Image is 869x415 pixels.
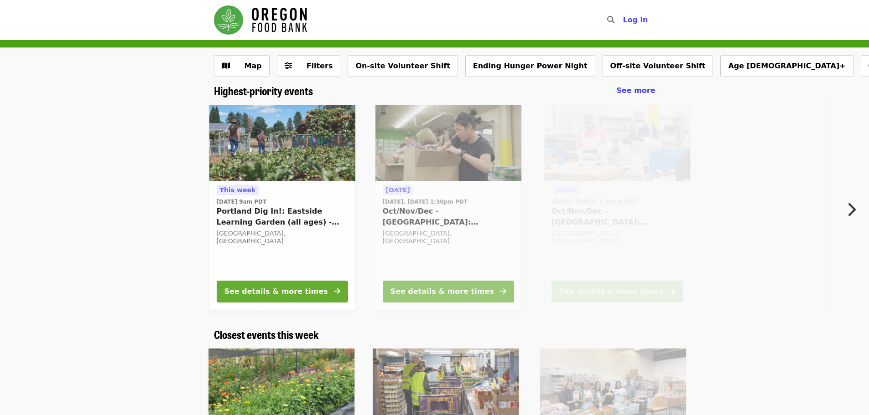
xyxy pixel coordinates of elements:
span: Map [245,61,262,70]
i: arrow-right icon [669,287,675,296]
img: Oregon Food Bank - Home [214,5,307,35]
span: See more [616,86,655,95]
button: On-site Volunteer Shift [348,55,458,77]
div: See details & more times [224,286,328,297]
div: Closest events this week [207,328,663,341]
time: [DATE], [DATE] 1:30pm PDT [552,198,636,206]
a: See details for "Oct/Nov/Dec - Portland: Repack/Sort (age 8+)" [375,105,521,310]
span: [DATE] [386,186,410,194]
i: map icon [222,61,230,70]
button: Off-site Volunteer Shift [603,55,713,77]
i: search icon [607,15,614,24]
input: Search [620,9,627,31]
i: sliders-h icon [285,61,292,70]
div: See details & more times [390,286,494,297]
span: Highest-priority events [214,82,313,98]
button: See details & more times [216,281,348,302]
button: Show map view [214,55,270,77]
span: Closest events this week [214,326,319,342]
i: arrow-right icon [500,287,506,296]
button: Age [DEMOGRAPHIC_DATA]+ [720,55,853,77]
button: Next item [839,197,869,222]
span: Oct/Nov/Dec - [GEOGRAPHIC_DATA]: Repack/Sort (age [DEMOGRAPHIC_DATA]+) [383,206,514,228]
i: chevron-right icon [847,201,856,218]
a: See more [616,85,655,96]
span: Log in [623,15,648,24]
a: Highest-priority events [214,84,313,97]
button: See details & more times [552,281,683,302]
span: Filters [307,61,333,70]
div: Highest-priority events [207,84,663,97]
button: Log in [615,11,655,29]
a: Closest events this week [214,328,319,341]
img: Oct/Nov/Dec - Portland: Repack/Sort (age 8+) organized by Oregon Food Bank [375,105,521,181]
span: [DATE] [555,186,579,194]
div: [GEOGRAPHIC_DATA], [GEOGRAPHIC_DATA] [216,230,348,245]
div: [GEOGRAPHIC_DATA], [GEOGRAPHIC_DATA] [552,230,683,245]
img: Portland Dig In!: Eastside Learning Garden (all ages) - Aug/Sept/Oct organized by Oregon Food Bank [209,105,355,181]
button: Ending Hunger Power Night [465,55,595,77]
button: See details & more times [383,281,514,302]
div: [GEOGRAPHIC_DATA], [GEOGRAPHIC_DATA] [383,230,514,245]
button: Filters (0 selected) [277,55,341,77]
a: See details for "Oct/Nov/Dec - Beaverton: Repack/Sort (age 10+)" [544,105,690,310]
span: Portland Dig In!: Eastside Learning Garden (all ages) - Aug/Sept/Oct [216,206,348,228]
span: Oct/Nov/Dec - [GEOGRAPHIC_DATA]: Repack/Sort (age [DEMOGRAPHIC_DATA]+) [552,206,683,228]
i: arrow-right icon [333,287,340,296]
a: See details for "Portland Dig In!: Eastside Learning Garden (all ages) - Aug/Sept/Oct" [209,105,355,310]
div: See details & more times [559,286,663,297]
time: [DATE] 9am PDT [216,198,266,206]
time: [DATE], [DATE] 1:30pm PDT [383,198,468,206]
span: This week [219,186,255,194]
img: Oct/Nov/Dec - Beaverton: Repack/Sort (age 10+) organized by Oregon Food Bank [544,105,690,181]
